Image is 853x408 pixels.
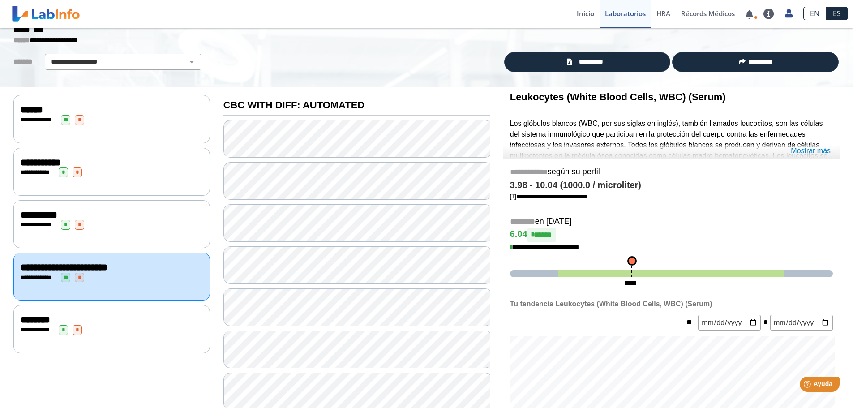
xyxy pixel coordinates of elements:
a: Mostrar más [791,146,831,156]
p: Los glóbulos blancos (WBC, por sus siglas en inglés), también llamados leucocitos, son las célula... [510,118,833,215]
span: HRA [656,9,670,18]
h4: 6.04 [510,228,833,242]
input: mm/dd/yyyy [770,315,833,331]
b: Tu tendencia Leukocytes (White Blood Cells, WBC) (Serum) [510,300,712,308]
h4: 3.98 - 10.04 (1000.0 / microliter) [510,180,833,191]
b: CBC WITH DIFF: AUTOMATED [223,99,364,111]
h5: en [DATE] [510,217,833,227]
b: Leukocytes (White Blood Cells, WBC) (Serum) [510,91,726,103]
a: EN [803,7,826,20]
a: ES [826,7,848,20]
h5: según su perfil [510,167,833,177]
input: mm/dd/yyyy [698,315,761,331]
a: [1] [510,193,588,200]
iframe: Help widget launcher [773,373,843,398]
